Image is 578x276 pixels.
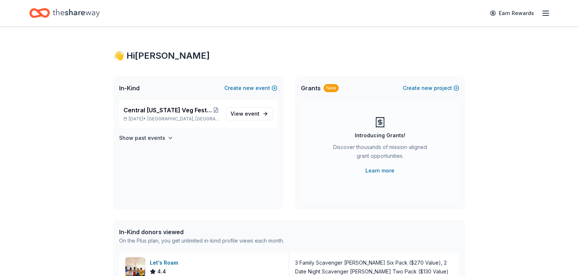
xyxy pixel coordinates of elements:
span: 4.4 [157,267,166,276]
a: Learn more [365,166,394,175]
h4: Show past events [119,134,165,142]
div: 👋 Hi [PERSON_NAME] [113,50,465,62]
span: Grants [301,84,321,92]
button: Show past events [119,134,173,142]
a: View event [226,107,273,120]
span: In-Kind [119,84,140,92]
div: Let's Roam [150,258,181,267]
div: Discover thousands of mission-aligned grant opportunities. [330,143,430,163]
span: Central [US_STATE] Veg Fest Animal Haven Silent Auction [124,106,212,115]
button: Createnewevent [224,84,277,92]
p: [DATE] • [124,116,220,122]
span: new [421,84,432,92]
a: Home [29,4,100,22]
div: Introducing Grants! [355,131,405,140]
span: event [245,110,259,117]
div: 3 Family Scavenger [PERSON_NAME] Six Pack ($270 Value), 2 Date Night Scavenger [PERSON_NAME] Two ... [295,258,453,276]
span: [GEOGRAPHIC_DATA], [GEOGRAPHIC_DATA] [147,116,220,122]
span: new [243,84,254,92]
div: New [324,84,339,92]
div: On the Plus plan, you get unlimited in-kind profile views each month. [119,236,284,245]
a: Earn Rewards [486,7,538,20]
button: Createnewproject [403,84,459,92]
span: View [231,109,259,118]
div: In-Kind donors viewed [119,228,284,236]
